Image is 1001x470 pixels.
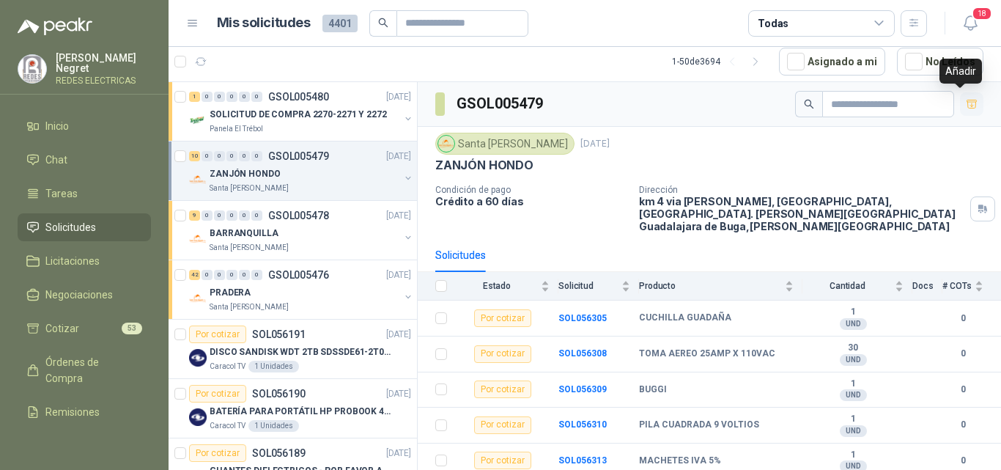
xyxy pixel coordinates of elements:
div: 0 [251,151,262,161]
p: Santa [PERSON_NAME] [210,301,289,313]
div: 1 Unidades [248,361,299,372]
div: 0 [214,151,225,161]
div: 0 [226,210,237,221]
div: 0 [202,210,213,221]
b: 1 [802,449,904,461]
th: Estado [456,272,558,301]
div: Por cotizar [189,326,246,343]
p: ZANJÓN HONDO [435,158,533,173]
a: Solicitudes [18,213,151,241]
b: 30 [802,342,904,354]
img: Company Logo [189,111,207,129]
img: Company Logo [189,171,207,188]
a: 10 0 0 0 0 0 GSOL005479[DATE] Company LogoZANJÓN HONDOSanta [PERSON_NAME] [189,147,414,194]
b: 0 [942,454,983,468]
p: SOL056189 [252,448,306,458]
span: search [804,99,814,109]
span: Inicio [45,118,69,134]
a: Licitaciones [18,247,151,275]
p: Dirección [639,185,964,195]
p: GSOL005476 [268,270,329,280]
div: 9 [189,210,200,221]
h3: GSOL005479 [457,92,545,115]
p: [DATE] [386,447,411,460]
img: Logo peakr [18,18,92,35]
b: CUCHILLA GUADAÑA [639,312,731,324]
div: Por cotizar [189,385,246,403]
p: [DATE] [386,90,411,104]
span: Producto [639,281,782,291]
img: Company Logo [18,55,46,83]
div: 0 [202,92,213,102]
span: # COTs [942,281,972,291]
b: 1 [802,306,904,318]
b: MACHETES IVA 5% [639,455,721,467]
span: 4401 [322,15,358,32]
b: 0 [942,418,983,432]
p: Panela El Trébol [210,123,263,135]
img: Company Logo [189,230,207,248]
b: 1 [802,414,904,425]
span: Remisiones [45,404,100,420]
span: Cotizar [45,320,79,337]
a: SOL056305 [558,313,607,323]
a: Cotizar53 [18,315,151,342]
span: Chat [45,152,67,168]
a: SOL056310 [558,419,607,430]
div: Por cotizar [474,416,531,434]
p: [DATE] [386,209,411,223]
div: UND [840,318,867,330]
p: SOL056191 [252,329,306,339]
p: Crédito a 60 días [435,195,627,208]
th: # COTs [942,272,1001,301]
div: UND [840,425,867,437]
p: Santa [PERSON_NAME] [210,183,289,194]
div: 0 [214,270,225,280]
p: DISCO SANDISK WDT 2TB SDSSDE61-2T00-G25 BATERÍA PARA PORTÁTIL HP PROBOOK 430 G8 [210,345,392,359]
p: [DATE] [386,150,411,164]
a: SOL056308 [558,348,607,359]
a: Órdenes de Compra [18,348,151,392]
p: GSOL005479 [268,151,329,161]
span: Negociaciones [45,287,113,303]
img: Company Logo [189,349,207,367]
h1: Mis solicitudes [217,12,311,34]
span: Estado [456,281,538,291]
div: 0 [226,151,237,161]
p: [DATE] [386,328,411,342]
a: Tareas [18,180,151,208]
div: 1 - 50 de 3694 [672,50,767,73]
a: 9 0 0 0 0 0 GSOL005478[DATE] Company LogoBARRANQUILLASanta [PERSON_NAME] [189,207,414,254]
div: 1 Unidades [248,420,299,432]
div: 0 [251,210,262,221]
a: 42 0 0 0 0 0 GSOL005476[DATE] Company LogoPRADERASanta [PERSON_NAME] [189,266,414,313]
p: Caracol TV [210,420,245,432]
div: Por cotizar [474,309,531,327]
div: 0 [239,92,250,102]
b: PILA CUADRADA 9 VOLTIOS [639,419,759,431]
span: 53 [122,323,142,334]
button: Asignado a mi [779,48,885,76]
div: Todas [758,15,788,32]
div: 0 [214,210,225,221]
a: SOL056309 [558,384,607,394]
p: GSOL005478 [268,210,329,221]
p: BARRANQUILLA [210,227,278,240]
div: 0 [214,92,225,102]
a: Negociaciones [18,281,151,309]
a: 1 0 0 0 0 0 GSOL005480[DATE] Company LogoSOLICITUD DE COMPRA 2270-2271 Y 2272Panela El Trébol [189,88,414,135]
p: [DATE] [386,268,411,282]
img: Company Logo [189,408,207,426]
div: Por cotizar [189,444,246,462]
p: Condición de pago [435,185,627,195]
span: Tareas [45,186,78,202]
a: Por cotizarSOL056191[DATE] Company LogoDISCO SANDISK WDT 2TB SDSSDE61-2T00-G25 BATERÍA PARA PORTÁ... [169,320,417,379]
p: GSOL005480 [268,92,329,102]
a: Remisiones [18,398,151,426]
b: TOMA AEREO 25AMP X 110VAC [639,348,775,360]
b: SOL056313 [558,455,607,466]
p: ZANJÓN HONDO [210,167,281,181]
p: REDES ELECTRICAS [56,76,151,85]
div: 0 [226,92,237,102]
